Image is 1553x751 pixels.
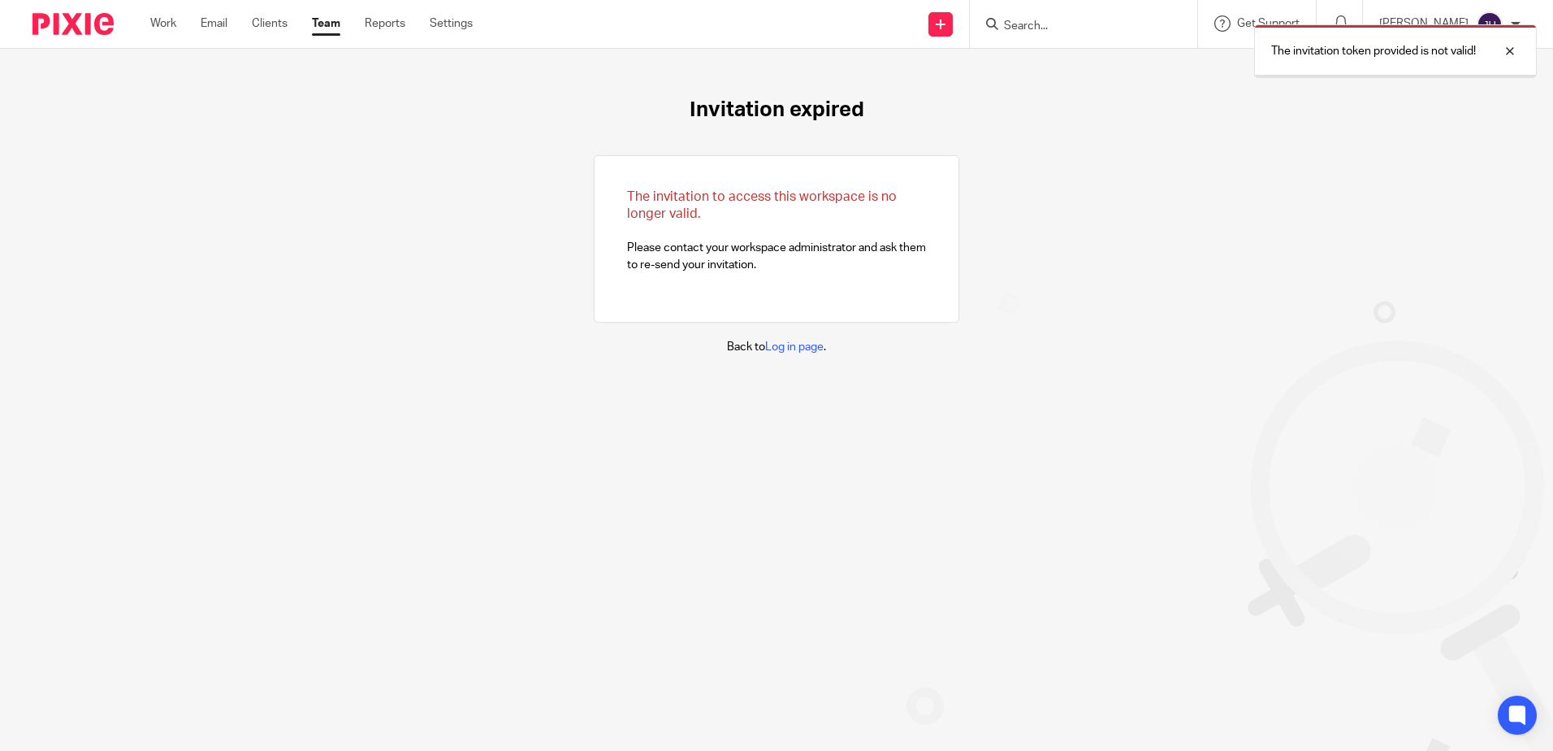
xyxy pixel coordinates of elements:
[1477,11,1503,37] img: svg%3E
[690,98,864,123] h1: Invitation expired
[627,189,926,273] p: Please contact your workspace administrator and ask them to re-send your invitation.
[627,190,897,220] span: The invitation to access this workspace is no longer valid.
[430,15,473,32] a: Settings
[150,15,176,32] a: Work
[727,339,826,355] p: Back to .
[252,15,288,32] a: Clients
[765,341,824,353] a: Log in page
[32,13,114,35] img: Pixie
[365,15,405,32] a: Reports
[312,15,340,32] a: Team
[1271,43,1476,59] p: The invitation token provided is not valid!
[201,15,227,32] a: Email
